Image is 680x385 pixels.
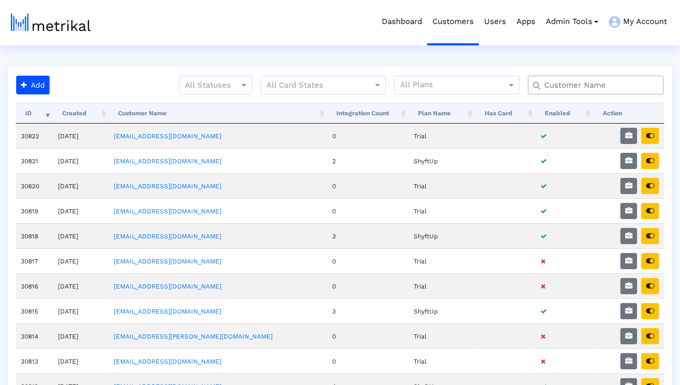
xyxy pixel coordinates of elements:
td: 3 [327,223,408,248]
td: 2 [327,148,408,173]
a: [EMAIL_ADDRESS][DOMAIN_NAME] [114,158,221,165]
a: [EMAIL_ADDRESS][DOMAIN_NAME] [114,283,221,290]
td: [DATE] [53,124,109,148]
td: 0 [327,198,408,223]
th: Enabled: activate to sort column ascending [535,103,593,124]
td: Trial [408,198,475,223]
td: 0 [327,348,408,374]
a: [EMAIL_ADDRESS][DOMAIN_NAME] [114,208,221,215]
td: Trial [408,323,475,348]
button: Add [16,76,50,94]
td: [DATE] [53,298,109,323]
td: Trial [408,124,475,148]
td: ShyftUp [408,148,475,173]
td: 30818 [16,223,53,248]
td: ShyftUp [408,223,475,248]
a: [EMAIL_ADDRESS][DOMAIN_NAME] [114,183,221,190]
td: Trial [408,273,475,298]
td: 30822 [16,124,53,148]
th: Integration Count: activate to sort column ascending [327,103,408,124]
td: 30816 [16,273,53,298]
th: Created: activate to sort column ascending [53,103,109,124]
td: 30813 [16,348,53,374]
th: Has Card: activate to sort column ascending [475,103,535,124]
th: Plan Name: activate to sort column ascending [408,103,475,124]
td: Trial [408,173,475,198]
img: metrical-logo-light.png [11,14,91,31]
input: All Card States [266,79,361,92]
td: ShyftUp [408,298,475,323]
td: 0 [327,273,408,298]
td: [DATE] [53,348,109,374]
td: [DATE] [53,273,109,298]
td: Trial [408,248,475,273]
td: [DATE] [53,223,109,248]
a: [EMAIL_ADDRESS][DOMAIN_NAME] [114,258,221,265]
td: 0 [327,323,408,348]
td: 30817 [16,248,53,273]
td: 0 [327,173,408,198]
img: my-account-menu-icon.png [609,16,620,28]
th: Customer Name: activate to sort column ascending [109,103,327,124]
td: 30814 [16,323,53,348]
input: Customer Name [537,80,660,91]
td: 30821 [16,148,53,173]
input: All Plans [400,79,508,92]
td: 0 [327,248,408,273]
th: Action [593,103,664,124]
th: ID: activate to sort column ascending [16,103,53,124]
a: [EMAIL_ADDRESS][PERSON_NAME][DOMAIN_NAME] [114,333,273,340]
a: [EMAIL_ADDRESS][DOMAIN_NAME] [114,358,221,365]
td: 0 [327,124,408,148]
td: [DATE] [53,173,109,198]
td: 30820 [16,173,53,198]
td: Trial [408,348,475,374]
td: 30819 [16,198,53,223]
a: [EMAIL_ADDRESS][DOMAIN_NAME] [114,308,221,315]
td: [DATE] [53,148,109,173]
td: [DATE] [53,323,109,348]
a: [EMAIL_ADDRESS][DOMAIN_NAME] [114,233,221,240]
td: [DATE] [53,248,109,273]
a: [EMAIL_ADDRESS][DOMAIN_NAME] [114,133,221,140]
td: 3 [327,298,408,323]
td: 30815 [16,298,53,323]
td: [DATE] [53,198,109,223]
